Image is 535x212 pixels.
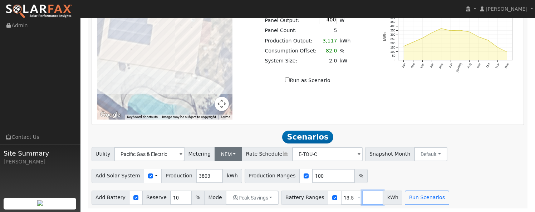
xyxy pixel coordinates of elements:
text: Jun [448,62,453,69]
button: Default [414,147,447,161]
button: Keyboard shortcuts [127,115,158,120]
span: kWh [222,169,242,183]
circle: onclick="" [431,32,432,34]
circle: onclick="" [488,40,489,41]
text: 350 [391,29,396,32]
text: 450 [391,20,396,24]
span: kWh [383,191,402,205]
circle: onclick="" [469,31,470,32]
td: kWh [338,36,352,46]
td: Panel Output: [264,14,318,25]
span: Utility [92,147,115,161]
span: Image may be subject to copyright [162,115,216,119]
circle: onclick="" [497,47,498,48]
span: Mode [204,191,226,205]
text: Aug [466,62,472,69]
a: Open this area in Google Maps (opens a new window) [99,110,122,120]
input: Run as Scenario [285,77,290,82]
td: % [338,46,352,56]
button: Map camera controls [215,97,229,111]
span: Battery Ranges [281,191,328,205]
td: 82.0 [318,46,338,56]
circle: onclick="" [478,36,479,37]
td: Panel Count: [264,25,318,36]
td: Consumption Offset: [264,46,318,56]
text: 500 [391,16,396,20]
span: % [191,191,204,205]
circle: onclick="" [441,28,442,29]
img: SolarFax [5,4,73,19]
td: W [338,14,352,25]
span: % [354,169,367,183]
button: NEM [215,147,242,161]
text: Mar [419,62,425,69]
text: Feb [410,62,416,69]
text: Sep [476,62,482,69]
span: [PERSON_NAME] [486,6,527,12]
td: kW [338,56,352,66]
span: Metering [184,147,215,161]
span: Add Solar System [92,169,144,183]
span: Production Ranges [245,169,300,183]
span: Add Battery [92,191,130,205]
circle: onclick="" [422,37,423,39]
text: Nov [495,62,500,69]
label: Run as Scenario [285,77,330,84]
td: 2.0 [318,56,338,66]
button: Peak Savings [226,191,279,205]
img: Google [99,110,122,120]
text: [DATE] [455,63,462,73]
text: 0 [394,59,396,62]
circle: onclick="" [413,42,414,43]
text: Dec [504,63,509,69]
text: kWh [383,32,387,41]
text: May [438,62,444,69]
a: Terms (opens in new tab) [220,115,230,119]
text: 150 [391,46,396,49]
td: 3,117 [318,36,338,46]
span: Production [161,169,196,183]
td: Production Output: [264,36,318,46]
text: 200 [391,41,396,45]
circle: onclick="" [506,51,507,52]
text: 300 [391,33,396,36]
text: Oct [486,62,491,69]
td: System Size: [264,56,318,66]
circle: onclick="" [450,30,451,31]
text: Jan [401,62,406,69]
circle: onclick="" [403,46,404,47]
span: Scenarios [282,131,333,143]
span: Rate Schedule [242,147,293,161]
td: 5 [318,25,338,36]
text: Apr [429,62,435,68]
span: Site Summary [4,148,77,158]
span: Reserve [142,191,171,205]
input: Select a Utility [114,147,185,161]
circle: onclick="" [460,30,461,31]
div: [PERSON_NAME] [4,158,77,166]
img: retrieve [37,200,43,206]
text: 400 [391,24,396,28]
span: Snapshot Month [365,147,414,161]
text: 50 [392,54,396,58]
text: 250 [391,37,396,41]
text: 100 [391,50,396,54]
button: Run Scenarios [405,191,449,205]
input: Select a Rate Schedule [292,147,363,161]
